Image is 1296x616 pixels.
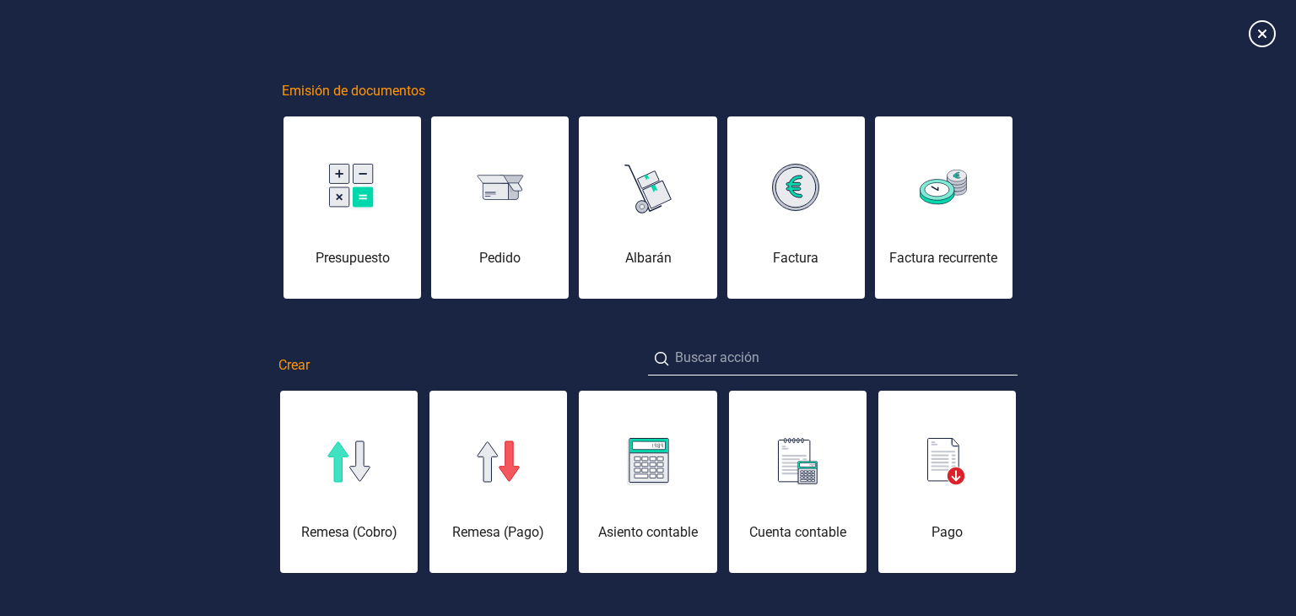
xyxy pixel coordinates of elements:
[627,438,669,485] img: img-asiento-contable.svg
[729,522,867,543] div: Cuenta contable
[920,170,967,204] img: img-factura-recurrente.svg
[772,164,819,211] img: img-factura.svg
[624,159,672,216] img: img-albaran.svg
[280,522,418,543] div: Remesa (Cobro)
[477,440,521,483] img: img-remesa-pago.svg
[327,440,371,483] img: img-remesa-cobro.svg
[579,248,716,268] div: Albarán
[278,355,310,376] span: Crear
[927,438,966,485] img: img-pago.svg
[329,164,376,212] img: img-presupuesto.svg
[727,248,865,268] div: Factura
[429,522,567,543] div: Remesa (Pago)
[579,522,716,543] div: Asiento contable
[431,248,569,268] div: Pedido
[283,248,421,268] div: Presupuesto
[477,175,524,201] img: img-pedido.svg
[875,248,1012,268] div: Factura recurrente
[648,341,1018,376] input: Buscar acción
[778,438,818,485] img: img-cuenta-contable.svg
[878,522,1016,543] div: Pago
[282,81,425,101] span: Emisión de documentos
